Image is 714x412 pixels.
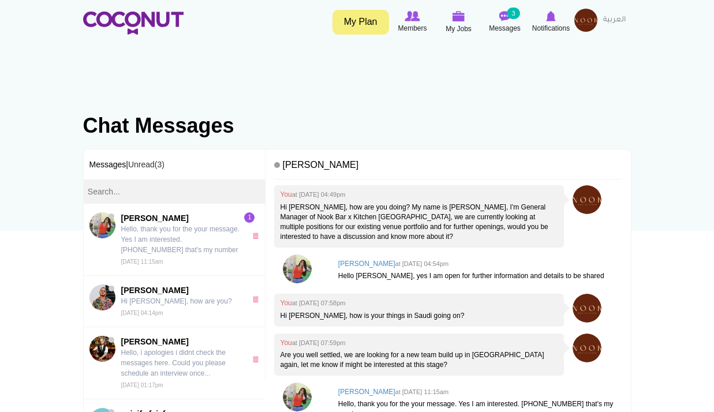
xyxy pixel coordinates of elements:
[121,382,163,388] small: [DATE] 01:17pm
[128,160,165,169] a: Unread(3)
[332,10,389,35] a: My Plan
[507,8,519,19] small: 3
[252,296,262,302] a: x
[84,149,266,179] h3: Messages
[597,9,631,32] a: العربية
[280,203,558,242] p: Hi [PERSON_NAME], how are you doing? My name is [PERSON_NAME], I'm General Manager of Nook Bar x ...
[395,388,449,395] small: at [DATE] 11:15am
[482,9,528,35] a: Messages Messages 3
[84,179,266,204] input: Search...
[446,23,472,35] span: My Jobs
[292,191,346,198] small: at [DATE] 04:49pm
[390,9,436,35] a: Browse Members Members
[405,11,420,21] img: Browse Members
[338,271,616,281] p: Hello [PERSON_NAME], yes I am open for further information and details to be shared
[83,12,184,35] img: Home
[252,233,262,239] a: x
[89,284,115,310] img: Rayan Belhani
[244,212,255,223] span: 1
[84,204,266,276] a: Ketevan Bachaliashvili[PERSON_NAME] Hello, thank you for the your message. Yes I am interested. [...
[280,350,558,370] p: Are you well settled, we are looking for a new team build up in [GEOGRAPHIC_DATA] again, let me k...
[499,11,511,21] img: Messages
[274,155,622,180] h4: [PERSON_NAME]
[489,23,521,34] span: Messages
[338,388,616,396] h4: [PERSON_NAME]
[89,336,115,362] img: Kostiantyn Lutskov
[546,11,556,21] img: Notifications
[121,347,240,379] p: Hello, i apologies i didnt check the messages here. Could you please schedule an interview once...
[121,310,163,316] small: [DATE] 04:14pm
[126,160,165,169] span: |
[292,339,346,346] small: at [DATE] 07:59pm
[83,114,631,137] h1: Chat Messages
[121,259,163,265] small: [DATE] 11:15am
[395,260,449,267] small: at [DATE] 04:54pm
[121,284,240,296] span: [PERSON_NAME]
[280,299,558,307] h4: You
[532,23,570,34] span: Notifications
[252,356,262,362] a: x
[280,339,558,347] h4: You
[121,296,240,306] p: Hi [PERSON_NAME], how are you?
[121,336,240,347] span: [PERSON_NAME]
[528,9,574,35] a: Notifications Notifications
[84,327,266,399] a: Kostiantyn Lutskov[PERSON_NAME] Hello, i apologies i didnt check the messages here. Could you ple...
[121,224,240,255] p: Hello, thank you for the your message. Yes I am interested. [PHONE_NUMBER] that's my number
[121,212,240,224] span: [PERSON_NAME]
[292,299,346,306] small: at [DATE] 07:58pm
[280,311,558,321] p: Hi [PERSON_NAME], how is your things in Saudi going on?
[398,23,427,34] span: Members
[436,9,482,36] a: My Jobs My Jobs
[84,276,266,327] a: Rayan Belhani[PERSON_NAME] Hi [PERSON_NAME], how are you? [DATE] 04:14pm
[338,260,616,268] h4: [PERSON_NAME]
[280,191,558,198] h4: You
[89,212,115,238] img: Ketevan Bachaliashvili
[453,11,465,21] img: My Jobs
